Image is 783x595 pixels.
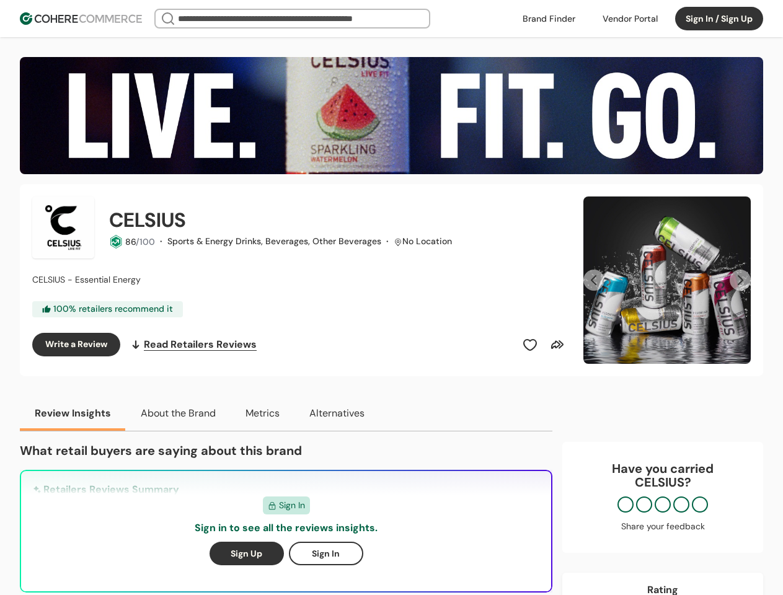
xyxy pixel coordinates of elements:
[160,236,162,247] span: ·
[583,196,751,364] div: Slide 1
[20,441,552,460] p: What retail buyers are saying about this brand
[144,337,257,352] span: Read Retailers Reviews
[231,396,294,431] button: Metrics
[279,499,305,512] span: Sign In
[583,196,751,364] div: Carousel
[32,274,141,285] span: CELSIUS - Essential Energy
[402,235,452,248] div: No Location
[294,396,379,431] button: Alternatives
[20,12,142,25] img: Cohere Logo
[575,462,751,489] div: Have you carried
[20,396,126,431] button: Review Insights
[130,333,257,356] a: Read Retailers Reviews
[583,270,604,291] button: Previous Slide
[125,236,136,247] span: 86
[289,542,363,565] button: Sign In
[20,57,763,174] img: Brand cover image
[575,520,751,533] div: Share your feedback
[210,542,284,565] button: Sign Up
[195,521,378,535] p: Sign in to see all the reviews insights.
[109,205,186,235] h2: CELSIUS
[126,396,231,431] button: About the Brand
[32,196,94,258] img: Brand Photo
[575,475,751,489] p: CELSIUS ?
[136,236,155,247] span: /100
[583,196,751,364] img: Slide 0
[386,236,389,247] span: ·
[167,236,381,247] span: Sports & Energy Drinks, Beverages, Other Beverages
[675,7,763,30] button: Sign In / Sign Up
[32,333,120,356] button: Write a Review
[32,301,183,317] div: 100 % retailers recommend it
[730,270,751,291] button: Next Slide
